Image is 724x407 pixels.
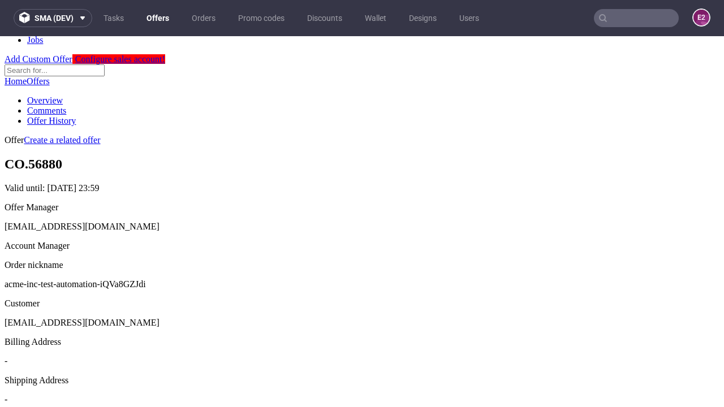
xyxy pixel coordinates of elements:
a: Configure sales account! [72,18,165,28]
a: Offer History [27,80,76,89]
p: acme-inc-test-automation-iQVa8GZJdi [5,243,719,253]
figcaption: e2 [693,10,709,25]
a: Offers [27,40,50,50]
span: sma (dev) [35,14,74,22]
div: Order nickname [5,224,719,234]
div: [EMAIL_ADDRESS][DOMAIN_NAME] [5,185,719,196]
span: [EMAIL_ADDRESS][DOMAIN_NAME] [5,282,160,291]
a: Home [5,40,27,50]
a: Tasks [97,9,131,27]
input: Search for... [5,28,105,40]
h1: CO.56880 [5,120,719,136]
p: Valid until: [5,147,719,157]
a: Orders [185,9,222,27]
a: Promo codes [231,9,291,27]
a: Discounts [300,9,349,27]
a: Designs [402,9,443,27]
time: [DATE] 23:59 [48,147,100,157]
span: - [5,320,7,330]
a: Create a related offer [24,99,100,109]
div: Billing Address [5,301,719,311]
div: Offer Manager [5,166,719,176]
a: Overview [27,59,63,69]
a: Users [453,9,486,27]
span: Configure sales account! [75,18,165,28]
div: Account Manager [5,205,719,215]
a: Comments [27,70,66,79]
div: Offer [5,99,719,109]
a: Offers [140,9,176,27]
a: Wallet [358,9,393,27]
span: - [5,358,7,368]
button: sma (dev) [14,9,92,27]
div: Shipping Address [5,339,719,349]
div: Customer [5,262,719,272]
a: Add Custom Offer [5,18,72,28]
